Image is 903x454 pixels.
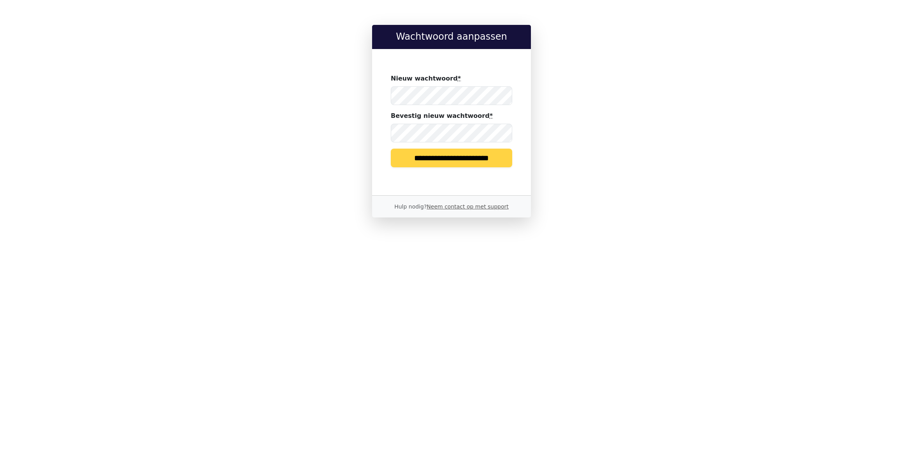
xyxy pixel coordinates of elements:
[391,111,493,121] label: Bevestig nieuw wachtwoord
[427,203,508,210] a: Neem contact op met support
[394,203,509,210] small: Hulp nodig?
[490,112,493,119] abbr: required
[391,74,461,83] label: Nieuw wachtwoord
[378,31,525,42] h2: Wachtwoord aanpassen
[458,75,461,82] abbr: required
